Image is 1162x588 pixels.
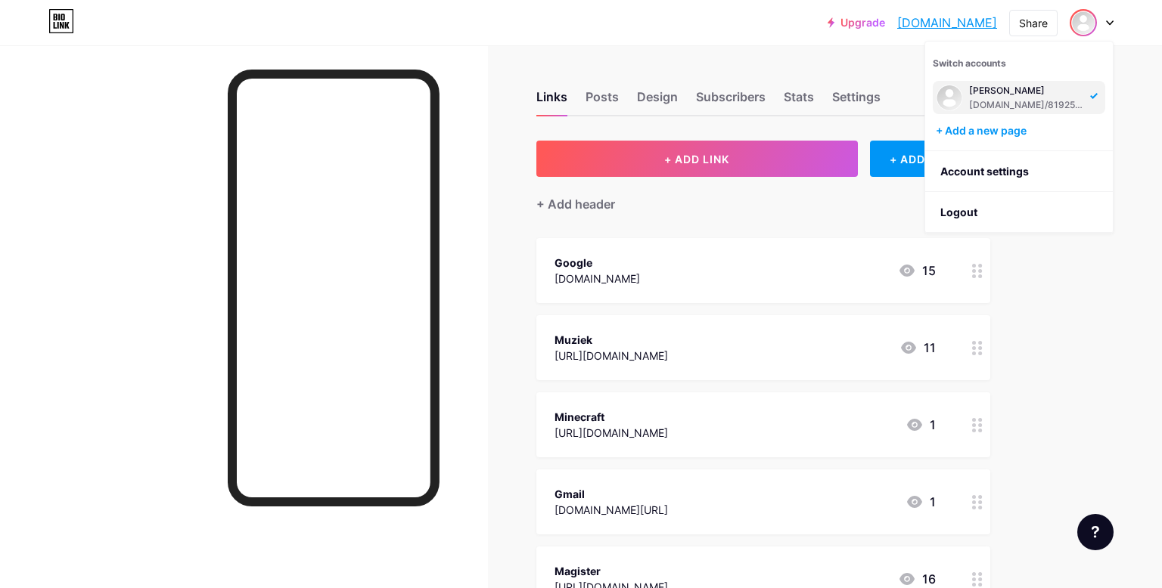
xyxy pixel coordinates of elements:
div: 11 [899,339,936,357]
div: Subscribers [696,88,766,115]
div: Gmail [555,486,668,502]
div: Share [1019,15,1048,31]
div: [URL][DOMAIN_NAME] [555,425,668,441]
div: [DOMAIN_NAME] [555,271,640,286]
div: [DOMAIN_NAME]/81925154 [969,99,1086,111]
div: 16 [898,570,936,588]
img: bowen81925 [1071,11,1095,35]
div: Stats [784,88,814,115]
img: bowen81925 [936,84,963,111]
div: [URL][DOMAIN_NAME] [555,348,668,364]
a: Upgrade [828,17,885,29]
div: Settings [832,88,881,115]
div: Muziek [555,332,668,348]
div: 1 [906,416,936,434]
div: Design [637,88,678,115]
a: Account settings [925,151,1113,192]
div: + Add header [536,195,615,213]
span: + ADD LINK [664,153,729,166]
div: + Add a new page [936,123,1105,138]
span: Switch accounts [933,57,1006,69]
div: 15 [898,262,936,280]
div: 1 [906,493,936,511]
div: + ADD EMBED [870,141,990,177]
li: Logout [925,192,1113,233]
div: Links [536,88,567,115]
div: [PERSON_NAME] [969,85,1086,97]
div: Minecraft [555,409,668,425]
div: [DOMAIN_NAME][URL] [555,502,668,518]
a: [DOMAIN_NAME] [897,14,997,32]
div: Posts [586,88,619,115]
div: Google [555,255,640,271]
div: Magister [555,563,668,579]
button: + ADD LINK [536,141,858,177]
